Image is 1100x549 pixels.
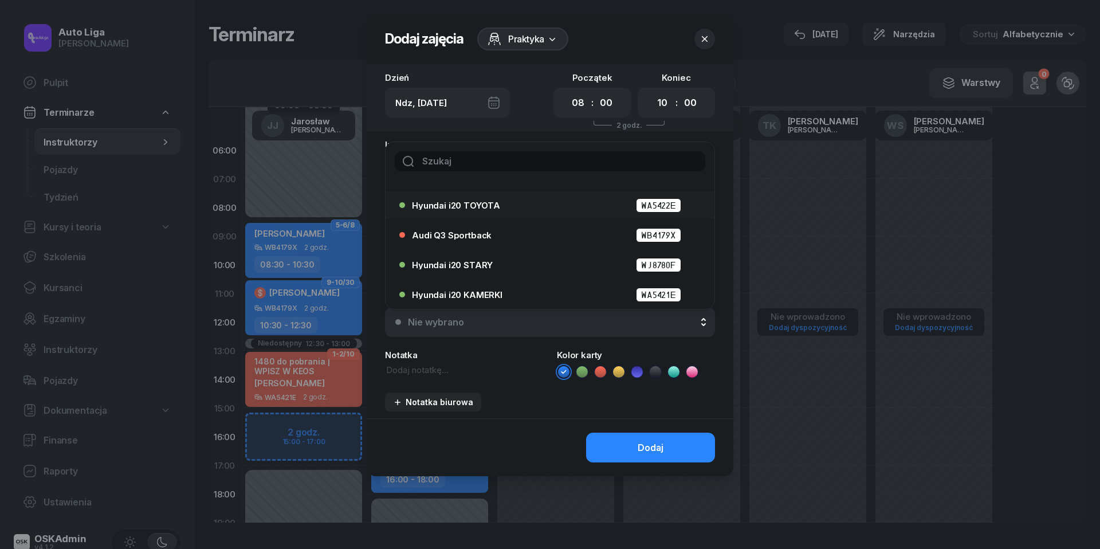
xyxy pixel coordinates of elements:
span: WB4179X [636,228,681,242]
span: WA5422E [636,198,681,213]
span: Hyundai i20 STARY [412,261,493,269]
button: Dodaj [586,433,715,462]
div: Nie wybrano [408,317,464,328]
div: Notatka biurowa [393,397,473,407]
span: Hyundai i20 TOYOTA [412,201,500,210]
span: Praktyka [508,32,544,46]
span: Hyundai i20 KAMERKI [412,291,502,299]
h2: Dodaj zajęcia [385,30,463,48]
input: Szukaj [395,151,705,171]
span: WJ8780F [636,258,681,272]
button: Notatka biurowa [385,393,481,411]
button: Nie wybrano [385,307,715,337]
div: : [591,96,594,109]
div: Dodaj [638,442,663,453]
span: WA5421E [636,288,681,302]
div: : [675,96,678,109]
span: Audi Q3 Sportback [412,231,492,240]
